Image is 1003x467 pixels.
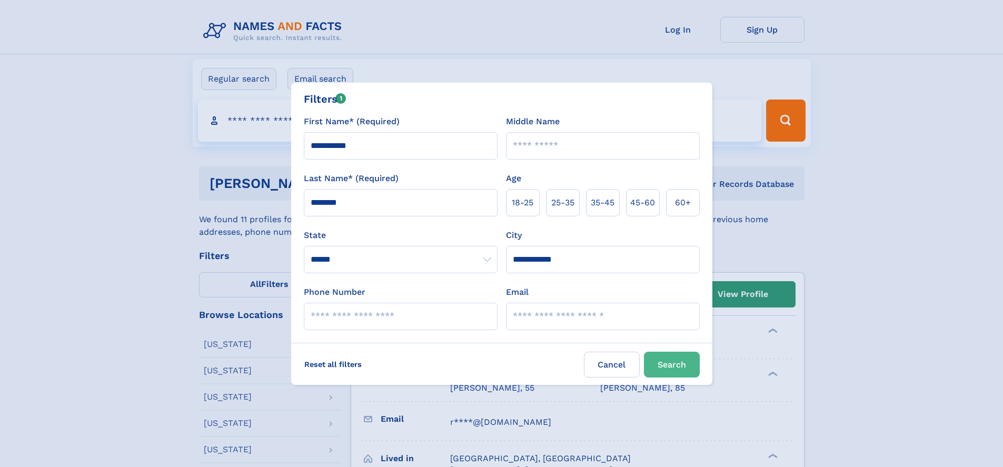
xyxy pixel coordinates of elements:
[591,196,614,209] span: 35‑45
[551,196,574,209] span: 25‑35
[644,352,700,377] button: Search
[304,172,399,185] label: Last Name* (Required)
[630,196,655,209] span: 45‑60
[584,352,640,377] label: Cancel
[506,286,529,299] label: Email
[506,229,522,242] label: City
[304,286,365,299] label: Phone Number
[512,196,533,209] span: 18‑25
[675,196,691,209] span: 60+
[304,91,346,107] div: Filters
[304,229,498,242] label: State
[506,172,521,185] label: Age
[297,352,369,377] label: Reset all filters
[304,115,400,128] label: First Name* (Required)
[506,115,560,128] label: Middle Name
